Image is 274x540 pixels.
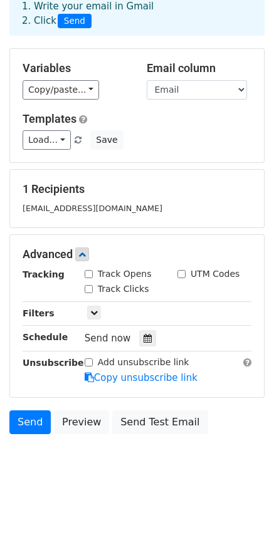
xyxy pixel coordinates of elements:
a: Load... [23,130,71,150]
div: Widget de chat [211,480,274,540]
iframe: Chat Widget [211,480,274,540]
span: Send [58,14,92,29]
small: [EMAIL_ADDRESS][DOMAIN_NAME] [23,204,162,213]
a: Send [9,410,51,434]
a: Copy unsubscribe link [85,372,198,383]
a: Preview [54,410,109,434]
label: UTM Codes [191,267,240,281]
h5: Email column [147,61,252,75]
strong: Tracking [23,269,65,279]
span: Send now [85,333,131,344]
h5: Advanced [23,247,251,261]
label: Track Opens [98,267,152,281]
strong: Unsubscribe [23,358,84,368]
a: Copy/paste... [23,80,99,100]
h5: Variables [23,61,128,75]
label: Add unsubscribe link [98,356,189,369]
strong: Filters [23,308,55,318]
a: Send Test Email [112,410,208,434]
strong: Schedule [23,332,68,342]
a: Templates [23,112,76,125]
label: Track Clicks [98,283,149,296]
button: Save [90,130,123,150]
h5: 1 Recipients [23,182,251,196]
